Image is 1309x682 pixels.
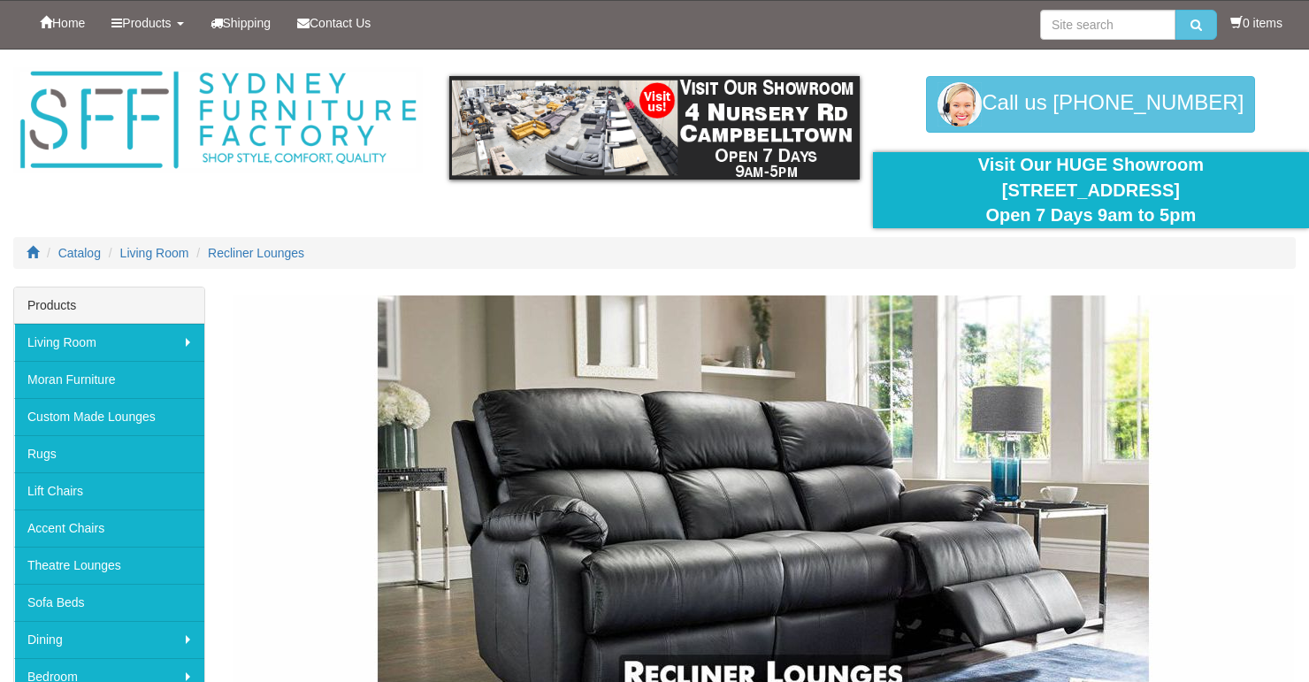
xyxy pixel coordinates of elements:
li: 0 items [1230,14,1282,32]
div: Products [14,287,204,324]
a: Home [27,1,98,45]
span: Products [122,16,171,30]
a: Living Room [14,324,204,361]
div: Visit Our HUGE Showroom [STREET_ADDRESS] Open 7 Days 9am to 5pm [886,152,1296,228]
a: Living Room [120,246,189,260]
a: Theatre Lounges [14,547,204,584]
a: Products [98,1,196,45]
input: Site search [1040,10,1175,40]
a: Rugs [14,435,204,472]
a: Lift Chairs [14,472,204,510]
a: Moran Furniture [14,361,204,398]
a: Sofa Beds [14,584,204,621]
a: Accent Chairs [14,510,204,547]
img: Sydney Furniture Factory [13,67,423,173]
a: Catalog [58,246,101,260]
a: Contact Us [284,1,384,45]
a: Dining [14,621,204,658]
img: showroom.gif [449,76,859,180]
a: Custom Made Lounges [14,398,204,435]
span: Home [52,16,85,30]
span: Contact Us [310,16,371,30]
a: Shipping [197,1,285,45]
a: Recliner Lounges [208,246,304,260]
span: Shipping [223,16,272,30]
